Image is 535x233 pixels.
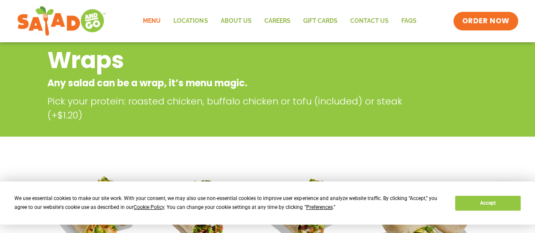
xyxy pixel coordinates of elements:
[453,12,518,30] a: ORDER NOW
[296,11,343,31] a: GIFT CARDS
[462,16,509,26] span: ORDER NOW
[214,11,258,31] a: About Us
[343,11,395,31] a: Contact Us
[395,11,423,31] a: FAQs
[137,11,167,31] a: Menu
[47,94,424,122] p: Pick your protein: roasted chicken, buffalo chicken or tofu (included) or steak (+$1.20)
[47,43,420,77] h2: Wraps
[47,76,420,90] p: Any salad can be a wrap, it’s menu magic.
[137,11,423,31] nav: Menu
[17,4,106,38] img: new-SAG-logo-768×292
[258,11,296,31] a: Careers
[134,204,164,210] span: Cookie Policy
[167,11,214,31] a: Locations
[14,194,445,212] div: We use essential cookies to make our site work. With your consent, we may also use non-essential ...
[306,204,332,210] span: Preferences
[455,196,520,211] button: Accept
